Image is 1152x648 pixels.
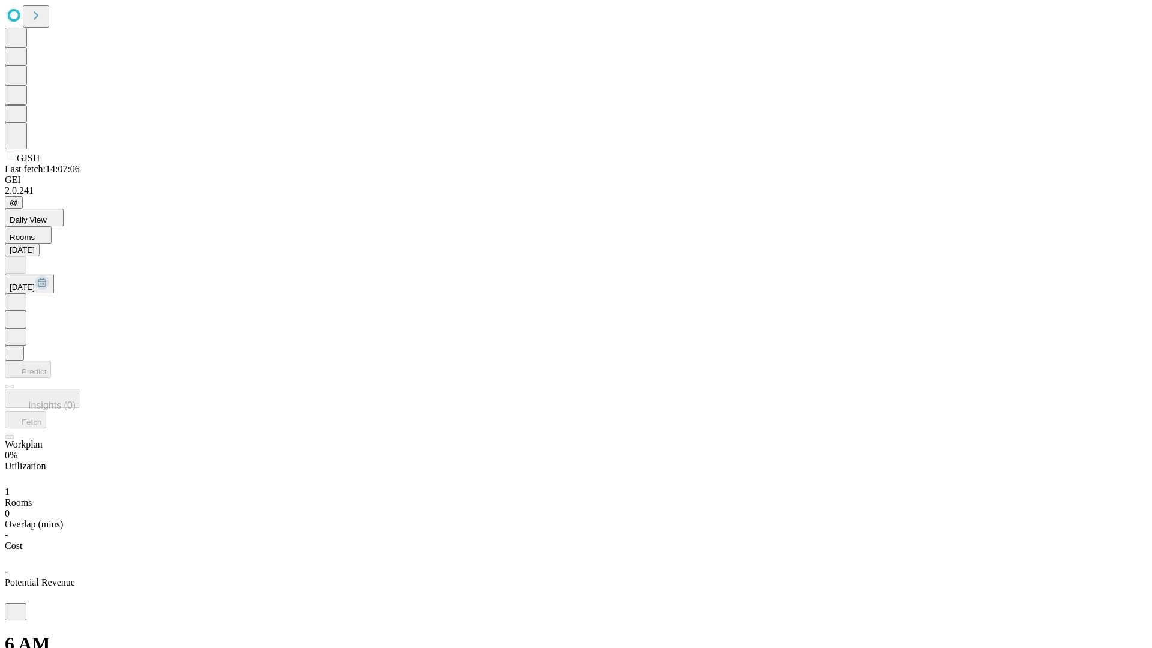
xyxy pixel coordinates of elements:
span: Cost [5,541,22,551]
span: - [5,566,8,577]
span: @ [10,198,18,207]
span: Rooms [10,233,35,242]
button: [DATE] [5,274,54,293]
span: [DATE] [10,283,35,292]
span: Overlap (mins) [5,519,63,529]
button: Insights (0) [5,389,80,408]
button: Fetch [5,411,46,428]
button: @ [5,196,23,209]
button: Daily View [5,209,64,226]
span: Insights (0) [28,400,76,410]
span: Workplan [5,439,43,449]
span: Utilization [5,461,46,471]
span: - [5,530,8,540]
span: Potential Revenue [5,577,75,587]
div: GEI [5,175,1147,185]
button: Rooms [5,226,52,244]
span: 0% [5,450,17,460]
button: Predict [5,361,51,378]
span: 1 [5,487,10,497]
span: GJSH [17,153,40,163]
span: Last fetch: 14:07:06 [5,164,80,174]
div: 2.0.241 [5,185,1147,196]
span: Rooms [5,497,32,508]
span: Daily View [10,215,47,224]
span: 0 [5,508,10,518]
button: [DATE] [5,244,40,256]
